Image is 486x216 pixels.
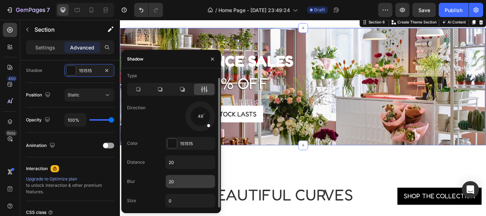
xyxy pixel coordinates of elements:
[445,6,463,14] div: Publish
[26,176,114,195] div: to unlock Interaction & other premium features.
[64,89,114,101] button: Static
[120,20,486,216] iframe: Design area
[26,165,48,172] div: Interaction
[127,197,136,204] div: Size
[3,3,53,17] button: 7
[35,44,55,51] p: Settings
[462,181,479,198] div: Open Intercom Messenger
[26,67,42,74] div: Shadow
[41,100,167,120] button: Grab one while stock lasts
[134,3,163,17] div: Undo/Redo
[35,25,93,34] p: Section
[68,92,79,98] span: Static
[26,176,114,182] div: Upgrade to Optimize plan
[6,170,275,191] p: Plus sizes
[26,90,52,100] div: Position
[418,7,430,13] span: Save
[127,56,143,62] div: Shadow
[215,6,217,14] span: /
[26,141,57,151] div: Animation
[180,141,213,147] div: 151515
[65,114,86,126] input: Auto
[331,200,414,211] div: Shop the collection
[127,73,137,79] div: Type
[127,178,135,185] div: Blur
[127,159,145,165] div: Distance
[439,3,469,17] button: Publish
[218,6,290,14] span: Home Page - [DATE] 23:49:24
[412,3,436,17] button: Save
[5,130,17,136] div: Beta
[47,6,50,14] p: 7
[70,44,94,51] p: Advanced
[48,104,159,116] div: Grab one while stock lasts
[6,193,275,215] p: For your beautiful curves
[166,156,215,169] input: Auto
[42,37,385,59] p: CLEARANCE SALES
[26,115,52,125] div: Opacity
[7,76,17,81] div: 450
[166,194,215,207] input: Auto
[314,7,325,13] span: Draft
[166,175,215,188] input: Auto
[323,196,422,216] a: Shop the collection
[127,140,138,147] div: Color
[42,63,385,85] p: up to 55% off
[127,105,146,111] div: Direction
[79,68,100,74] div: 151515
[26,209,53,216] div: CSS class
